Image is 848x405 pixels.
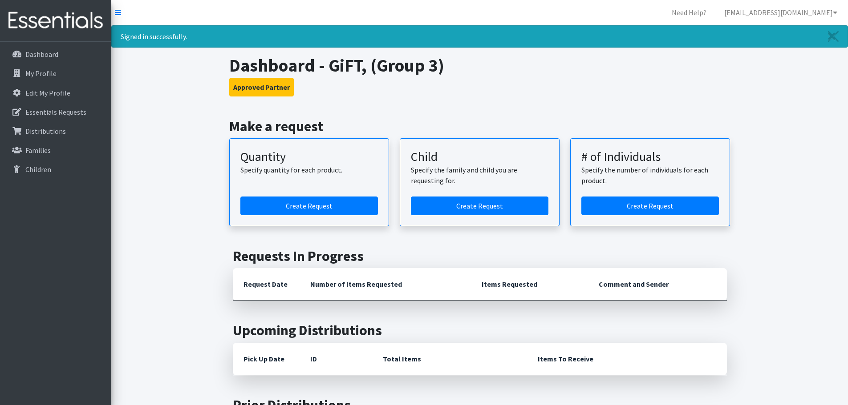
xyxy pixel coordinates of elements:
th: Items To Receive [527,343,727,375]
p: Specify quantity for each product. [240,164,378,175]
a: Create a request by quantity [240,196,378,215]
p: Essentials Requests [25,108,86,116]
p: Specify the family and child you are requesting for. [411,164,548,186]
h2: Requests In Progress [233,248,727,265]
a: Create a request by number of individuals [581,196,719,215]
th: Pick Up Date [233,343,300,375]
p: My Profile [25,69,57,78]
p: Edit My Profile [25,88,70,97]
th: ID [300,343,372,375]
button: Approved Partner [229,78,294,96]
a: Families [4,141,108,159]
a: Edit My Profile [4,84,108,102]
h3: # of Individuals [581,149,719,164]
img: HumanEssentials [4,6,108,36]
a: My Profile [4,64,108,82]
th: Comment and Sender [588,268,726,301]
h3: Quantity [240,149,378,164]
a: Close [819,26,848,47]
a: [EMAIL_ADDRESS][DOMAIN_NAME] [717,4,844,21]
div: Signed in successfully. [111,25,848,48]
p: Children [25,165,51,174]
h2: Make a request [229,118,730,135]
th: Number of Items Requested [300,268,471,301]
p: Distributions [25,127,66,136]
a: Dashboard [4,45,108,63]
p: Specify the number of individuals for each product. [581,164,719,186]
th: Items Requested [471,268,588,301]
h3: Child [411,149,548,164]
h1: Dashboard - GiFT, (Group 3) [229,55,730,76]
a: Distributions [4,122,108,140]
p: Families [25,146,51,155]
a: Essentials Requests [4,103,108,121]
p: Dashboard [25,50,58,59]
h2: Upcoming Distributions [233,322,727,339]
a: Need Help? [665,4,714,21]
a: Create a request for a child or family [411,196,548,215]
th: Request Date [233,268,300,301]
a: Children [4,160,108,178]
th: Total Items [372,343,527,375]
